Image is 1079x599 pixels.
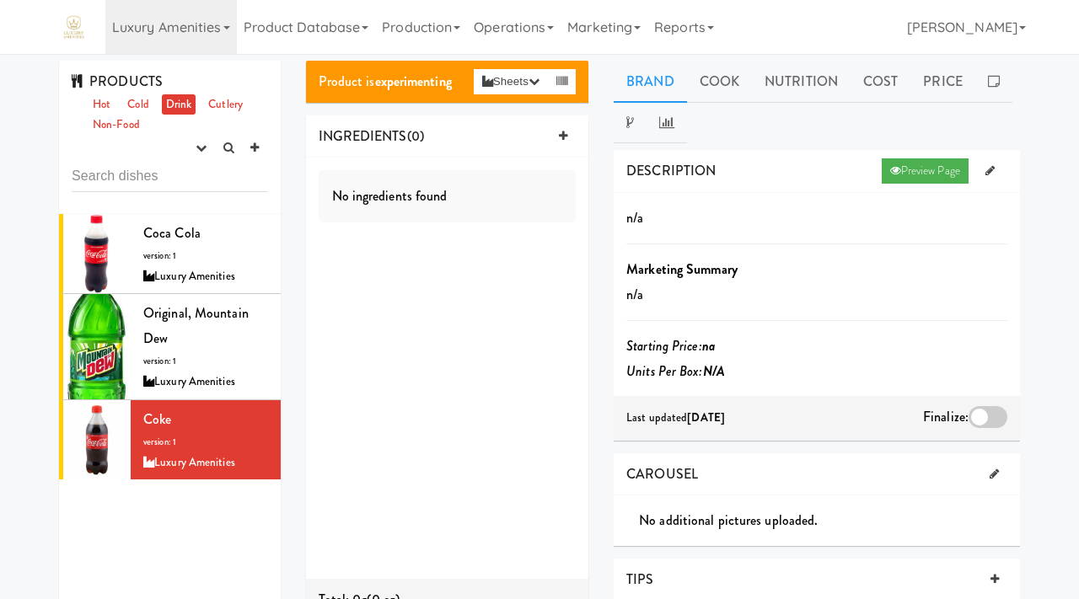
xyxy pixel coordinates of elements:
[162,94,196,115] a: Drink
[626,282,1007,308] p: n/a
[319,72,452,91] span: Product is
[375,72,452,91] b: experimenting
[687,409,725,425] b: [DATE]
[319,126,407,146] span: INGREDIENTS
[752,61,851,103] a: Nutrition
[626,570,653,589] span: TIPS
[626,259,738,279] b: Marketing Summary
[59,400,281,480] li: Cokeversion: 1Luxury Amenities
[143,436,176,448] span: version: 1
[626,464,698,484] span: CAROUSEL
[143,266,268,287] div: Luxury Amenities
[143,223,201,243] span: Coca Cola
[143,249,176,262] span: version: 1
[204,94,247,115] a: Cutlery
[639,508,1020,533] div: No additional pictures uploaded.
[923,407,969,426] span: Finalize:
[702,336,716,356] b: na
[143,355,176,367] span: version: 1
[72,161,268,192] input: Search dishes
[143,409,171,429] span: Coke
[123,94,153,115] a: Cold
[59,13,89,42] img: Micromart
[882,158,969,184] a: Preview Page
[143,452,268,473] div: Luxury Amenities
[89,115,144,136] a: Non-Food
[851,61,910,103] a: Cost
[614,61,687,103] a: Brand
[626,161,716,180] span: DESCRIPTION
[319,170,577,222] div: No ingredients found
[407,126,424,146] span: (0)
[626,336,716,356] i: Starting Price:
[474,69,548,94] button: Sheets
[89,94,115,115] a: Hot
[626,361,725,381] i: Units Per Box:
[59,214,281,295] li: Coca Colaversion: 1Luxury Amenities
[59,294,281,399] li: Original, Mountain Dewversion: 1Luxury Amenities
[626,409,725,425] span: Last updated
[143,372,268,393] div: Luxury Amenities
[626,206,1007,231] p: n/a
[910,61,975,103] a: Price
[72,72,163,91] span: PRODUCTS
[687,61,752,103] a: Cook
[703,361,725,381] b: N/A
[143,303,249,348] span: Original, Mountain Dew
